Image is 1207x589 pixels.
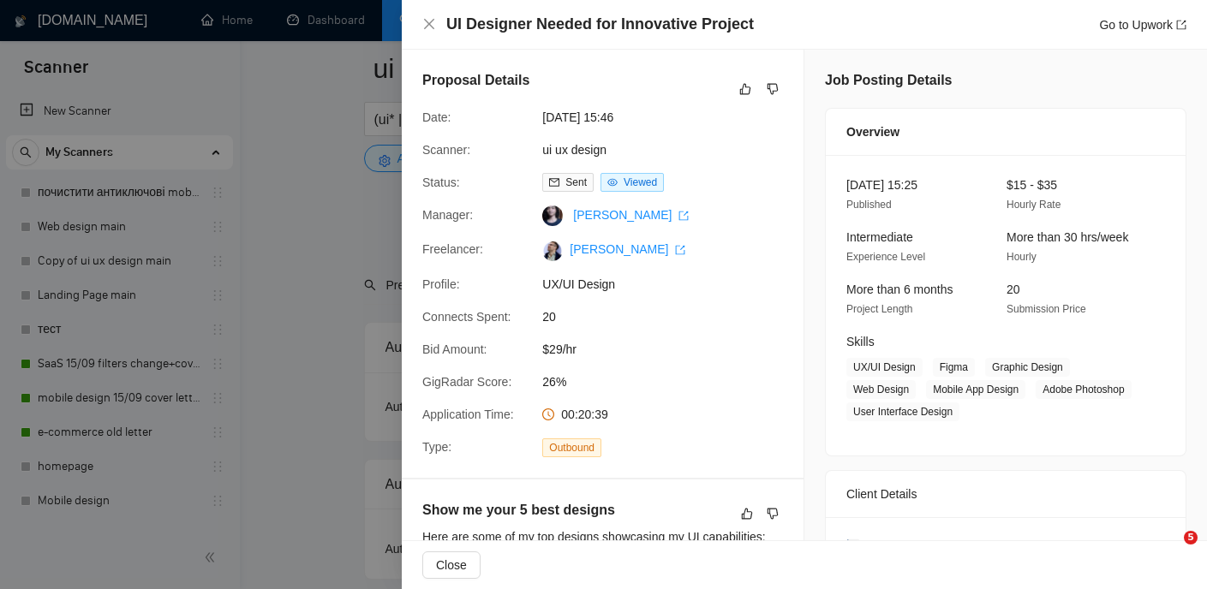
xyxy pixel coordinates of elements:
[542,140,799,159] span: ui ux design
[1184,531,1198,544] span: 5
[1007,283,1020,296] span: 20
[741,507,753,521] span: like
[762,79,783,99] button: dislike
[846,380,916,399] span: Web Design
[767,507,779,521] span: dislike
[737,503,757,524] button: like
[542,438,601,457] span: Outbound
[542,408,554,420] span: clock-circle
[739,82,751,96] span: like
[422,310,511,324] span: Connects Spent:
[985,358,1070,377] span: Graphic Design
[846,358,923,377] span: UX/UI Design
[422,408,514,421] span: Application Time:
[1176,20,1186,30] span: export
[422,17,436,32] button: Close
[542,275,799,294] span: UX/UI Design
[675,245,685,255] span: export
[1007,178,1057,192] span: $15 - $35
[422,110,451,124] span: Date:
[1149,531,1190,572] iframe: Intercom live chat
[422,176,460,189] span: Status:
[762,503,783,524] button: dislike
[549,177,559,187] span: mail
[422,242,483,256] span: Freelancer:
[846,402,959,421] span: User Interface Design
[846,251,925,263] span: Experience Level
[933,358,975,377] span: Figma
[1036,380,1131,399] span: Adobe Photoshop
[1007,251,1037,263] span: Hourly
[847,538,859,550] img: 🇨🇿
[846,122,899,141] span: Overview
[846,283,953,296] span: More than 6 months
[678,211,689,221] span: export
[422,143,470,157] span: Scanner:
[846,335,875,348] span: Skills
[422,342,487,356] span: Bid Amount:
[561,408,608,421] span: 00:20:39
[1099,18,1186,32] a: Go to Upworkexport
[422,440,451,454] span: Type:
[607,177,618,187] span: eye
[422,17,436,31] span: close
[422,375,511,389] span: GigRadar Score:
[573,208,689,222] a: [PERSON_NAME] export
[542,372,799,391] span: 26%
[846,230,913,244] span: Intermediate
[542,340,799,359] span: $29/hr
[1007,303,1086,315] span: Submission Price
[422,277,460,291] span: Profile:
[825,70,952,91] h5: Job Posting Details
[1007,199,1061,211] span: Hourly Rate
[735,79,756,99] button: like
[542,307,799,326] span: 20
[1007,230,1128,244] span: More than 30 hrs/week
[624,176,657,188] span: Viewed
[422,551,481,579] button: Close
[846,471,1165,517] div: Client Details
[422,70,529,91] h5: Proposal Details
[422,500,729,521] h5: Show me your 5 best designs
[542,108,799,127] span: [DATE] 15:46
[565,176,587,188] span: Sent
[846,199,892,211] span: Published
[846,303,912,315] span: Project Length
[446,14,754,35] h4: UI Designer Needed for Innovative Project
[570,242,685,256] a: [PERSON_NAME] export
[422,208,473,222] span: Manager:
[868,538,892,556] span: CZE
[767,82,779,96] span: dislike
[926,380,1025,399] span: Mobile App Design
[542,241,563,261] img: c1OJkIx-IadjRms18ePMftOofhKLVhqZZQLjKjBy8mNgn5WQQo-UtPhwQ197ONuZaa
[846,178,917,192] span: [DATE] 15:25
[436,556,467,574] span: Close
